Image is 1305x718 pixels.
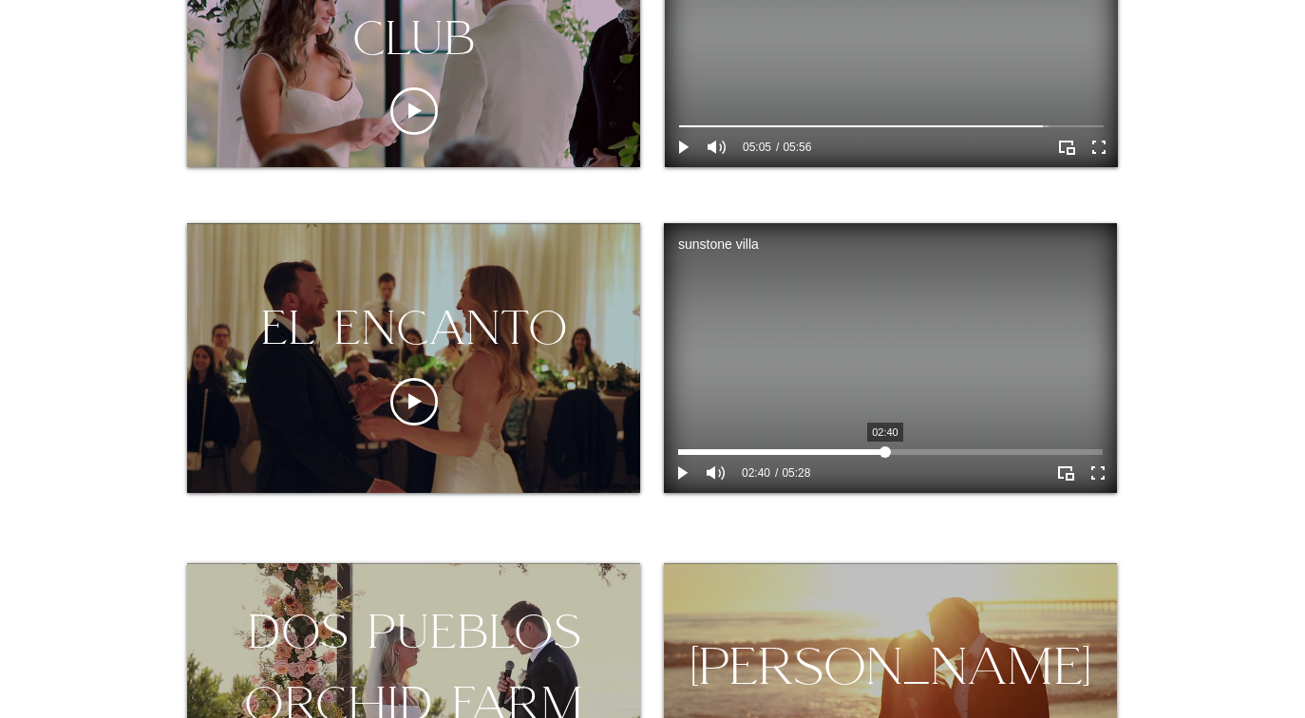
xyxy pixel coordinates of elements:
[776,142,811,153] span: 05:56
[390,378,438,425] button: Play video
[215,292,613,364] div: el encanto
[703,461,728,485] button: Mute
[1087,135,1111,160] button: Enter full screen
[664,223,1117,493] div: sunstone villa Video Player
[1053,461,1078,485] button: Play Picture-in-Picture
[671,461,695,485] button: Play
[643,632,1137,704] div: ritz-carlton bacara
[678,237,927,252] div: sunstone villa
[390,87,438,135] button: Play video
[867,423,903,442] div: 02:40
[742,467,770,479] span: 02:40
[1054,135,1079,160] button: Play Picture-in-Picture
[775,467,810,479] span: 05:28
[671,135,696,160] button: Play
[743,142,771,153] span: 05:05
[704,135,728,160] button: Mute
[1086,461,1110,485] button: Enter full screen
